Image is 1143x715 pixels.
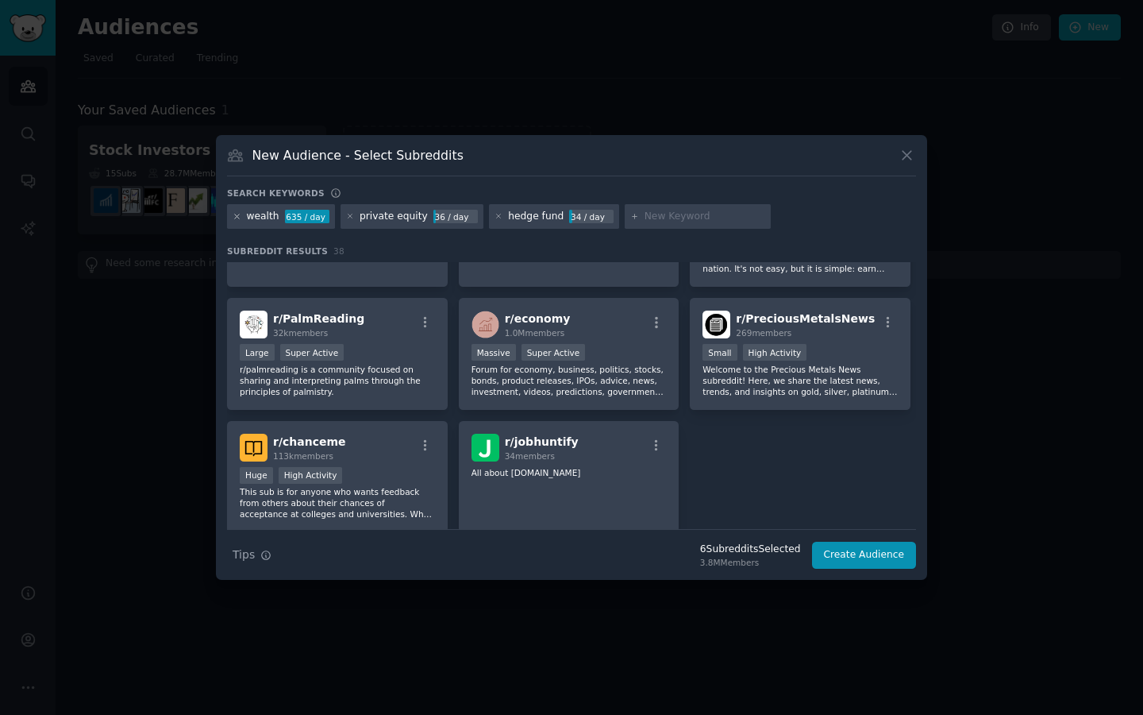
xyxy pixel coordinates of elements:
p: Welcome to the Precious Metals News subreddit! Here, we share the latest news, trends, and insigh... [702,364,898,397]
span: r/ chanceme [273,435,346,448]
div: Massive [471,344,516,361]
div: private equity [360,210,428,224]
button: Tips [227,541,277,569]
p: All about [DOMAIN_NAME] [471,467,667,478]
span: 113k members [273,451,333,461]
div: High Activity [743,344,807,361]
img: economy [471,311,499,338]
div: Super Active [521,344,586,361]
span: 34 members [505,451,555,461]
div: hedge fund [508,210,564,224]
span: r/ jobhuntify [505,435,579,448]
p: Forum for economy, business, politics, stocks, bonds, product releases, IPOs, advice, news, inves... [471,364,667,397]
span: r/ PalmReading [273,312,364,325]
div: 6 Subreddit s Selected [700,543,801,557]
span: 1.0M members [505,328,565,338]
span: r/ PreciousMetalsNews [736,312,875,325]
div: 635 / day [285,210,329,224]
div: Small [702,344,737,361]
h3: Search keywords [227,187,325,199]
h3: New Audience - Select Subreddits [252,147,464,164]
input: New Keyword [645,210,765,224]
div: 3.8M Members [700,557,801,568]
div: Large [240,344,275,361]
div: 34 / day [569,210,614,224]
span: 38 [333,246,344,256]
div: wealth [247,210,279,224]
span: r/ economy [505,312,571,325]
img: chanceme [240,434,267,462]
div: High Activity [279,467,343,484]
span: 269 members [736,328,791,338]
img: jobhuntify [471,434,499,462]
img: PalmReading [240,311,267,338]
button: Create Audience [812,542,917,569]
div: Super Active [280,344,344,361]
span: Subreddit Results [227,245,328,257]
p: r/palmreading is a community focused on sharing and interpreting palms through the principles of ... [240,364,435,397]
img: PreciousMetalsNews [702,311,730,338]
span: 32k members [273,328,328,338]
div: Huge [240,467,273,484]
div: 36 / day [433,210,478,224]
span: Tips [233,547,255,563]
p: This sub is for anyone who wants feedback from others about their chances of acceptance at colleg... [240,486,435,520]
